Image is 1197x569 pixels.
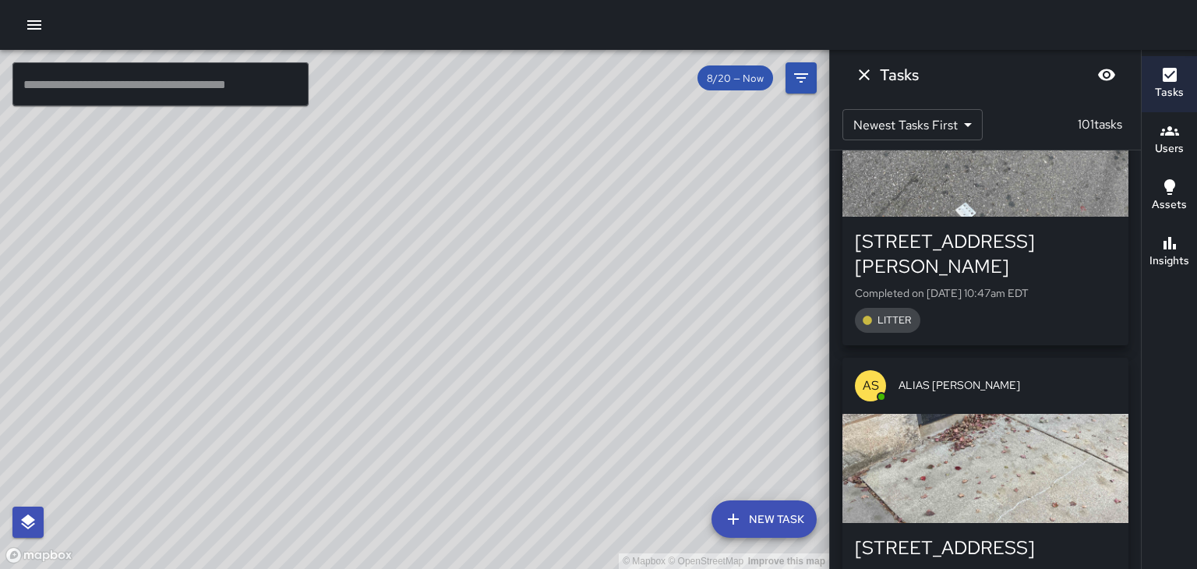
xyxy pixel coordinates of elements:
[842,109,983,140] div: Newest Tasks First
[1152,196,1187,214] h6: Assets
[1155,140,1184,157] h6: Users
[849,59,880,90] button: Dismiss
[868,313,920,327] span: LITTER
[1142,224,1197,281] button: Insights
[880,62,919,87] h6: Tasks
[899,377,1116,393] span: ALIAS [PERSON_NAME]
[711,500,817,538] button: New Task
[1072,115,1128,134] p: 101 tasks
[855,229,1116,279] div: [STREET_ADDRESS][PERSON_NAME]
[697,72,773,85] span: 8/20 — Now
[1149,253,1189,270] h6: Insights
[855,535,1116,560] div: [STREET_ADDRESS]
[1142,168,1197,224] button: Assets
[863,376,879,395] p: AS
[1142,56,1197,112] button: Tasks
[1142,112,1197,168] button: Users
[855,285,1116,301] p: Completed on [DATE] 10:47am EDT
[1155,84,1184,101] h6: Tasks
[842,51,1128,345] button: WL[PERSON_NAME][STREET_ADDRESS][PERSON_NAME]Completed on [DATE] 10:47am EDTLITTER
[786,62,817,94] button: Filters
[1091,59,1122,90] button: Blur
